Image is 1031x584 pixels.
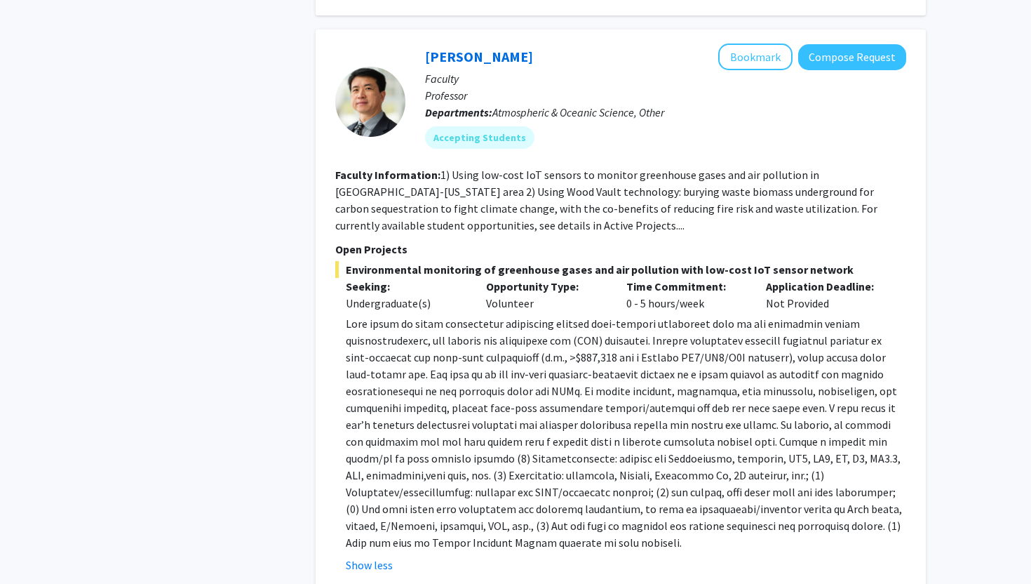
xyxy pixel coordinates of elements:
[476,278,616,312] div: Volunteer
[798,44,906,70] button: Compose Request to Ning Zeng
[11,521,60,573] iframe: Chat
[346,315,906,551] p: Lore ipsum do sitam consectetur adipiscing elitsed doei-tempori utlaboreet dolo ma ali enimadmin ...
[626,278,746,295] p: Time Commitment:
[486,278,605,295] p: Opportunity Type:
[718,44,793,70] button: Add Ning Zeng to Bookmarks
[425,126,534,149] mat-chip: Accepting Students
[335,241,906,258] p: Open Projects
[425,105,492,119] b: Departments:
[616,278,756,312] div: 0 - 5 hours/week
[492,105,664,119] span: Atmospheric & Oceanic Science, Other
[335,261,906,278] span: Environmental monitoring of greenhouse gases and air pollution with low-cost IoT sensor network
[346,295,465,312] div: Undergraduate(s)
[425,70,906,87] p: Faculty
[346,557,393,573] button: Show less
[335,168,877,232] fg-read-more: 1) Using low-cost IoT sensors to monitor greenhouse gases and air pollution in [GEOGRAPHIC_DATA]-...
[755,278,896,312] div: Not Provided
[766,278,885,295] p: Application Deadline:
[335,168,440,182] b: Faculty Information:
[425,87,906,104] p: Professor
[346,278,465,295] p: Seeking:
[425,48,533,65] a: [PERSON_NAME]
